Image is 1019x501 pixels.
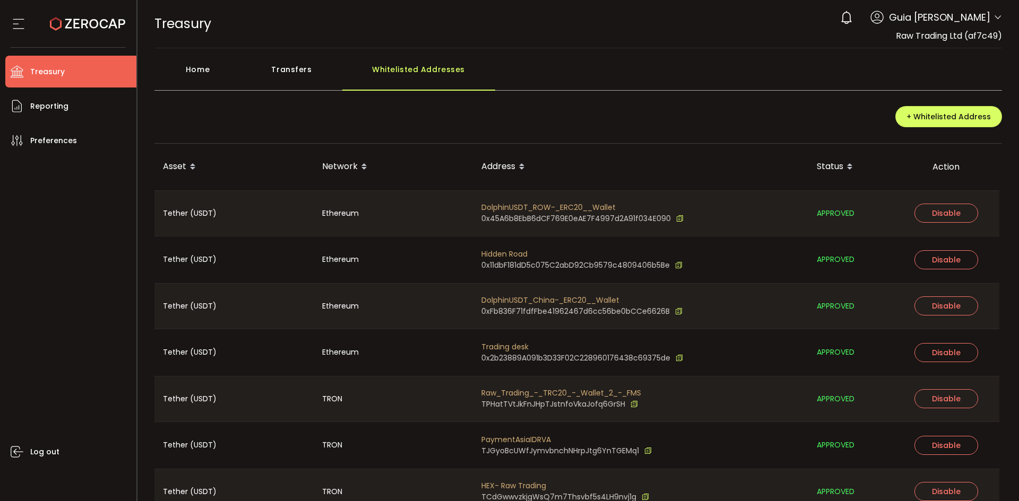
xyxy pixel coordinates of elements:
[932,486,961,497] span: Disable
[481,295,683,306] span: DolphinUSDT_China-_ERC20__Wallet
[241,59,342,91] div: Transfers
[914,250,978,269] button: Disable
[30,99,68,114] span: Reporting
[30,64,65,80] span: Treasury
[481,306,670,317] span: 0xFb836F71fdfFbe41962467d6cc56be0bCCe6626B
[322,346,359,358] span: Ethereum
[895,106,1002,127] button: + Whitelisted Address
[481,388,641,399] span: Raw_Trading_-_TRC20_-_Wallet_2_-_FMS
[932,254,961,265] span: Disable
[906,111,991,122] span: + Whitelisted Address
[817,393,854,405] span: APPROVED
[481,434,652,445] span: PaymentAsiaIDRVA
[896,30,1002,42] span: Raw Trading Ltd (af7c49)
[932,347,961,358] span: Disable
[154,158,314,176] div: Asset
[966,450,1019,501] iframe: Chat Widget
[322,253,359,266] span: Ethereum
[914,204,978,223] button: Disable
[932,393,961,404] span: Disable
[481,260,670,271] span: 0x11dbF181dD5c075C2abD92Cb9579c4809406b5Be
[163,207,217,219] span: Tether (USDT)
[481,399,625,410] span: TPHatTVtJkFnJHpTJstnfoVkaJofq6GrSH
[163,439,217,451] span: Tether (USDT)
[914,343,978,362] button: Disable
[473,158,808,176] div: Address
[30,444,59,460] span: Log out
[322,300,359,312] span: Ethereum
[342,59,495,91] div: Whitelisted Addresses
[817,253,854,266] span: APPROVED
[817,300,854,312] span: APPROVED
[154,14,211,33] span: Treasury
[914,389,978,408] button: Disable
[932,440,961,451] span: Disable
[481,202,684,213] span: DolphinUSDT_ROW-_ERC20__Wallet
[914,482,978,501] button: Disable
[481,445,639,456] span: TJGyoBcUWfJymvbnchNHrpJtg6YnTGEMq1
[163,253,217,266] span: Tether (USDT)
[817,346,854,358] span: APPROVED
[481,249,683,260] span: Hidden Road
[893,161,999,173] div: Action
[481,213,671,224] span: 0x45A6b8EbB6dCF769E0eAE7F4997d2A91f034E090
[314,158,473,176] div: Network
[322,439,342,451] span: TRON
[932,301,961,311] span: Disable
[163,393,217,405] span: Tether (USDT)
[163,486,217,498] span: Tether (USDT)
[481,480,649,491] span: HEX- Raw Trading
[322,486,342,498] span: TRON
[914,436,978,455] button: Disable
[322,393,342,405] span: TRON
[889,10,990,24] span: Guia [PERSON_NAME]
[30,133,77,148] span: Preferences
[808,158,893,176] div: Status
[322,207,359,219] span: Ethereum
[154,59,241,91] div: Home
[163,346,217,358] span: Tether (USDT)
[817,486,854,498] span: APPROVED
[817,207,854,219] span: APPROVED
[914,296,978,315] button: Disable
[163,300,217,312] span: Tether (USDT)
[481,341,683,353] span: Trading desk
[817,439,854,451] span: APPROVED
[932,208,961,218] span: Disable
[481,353,670,364] span: 0x2b23889A091b3D33F02C228960176438c69375de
